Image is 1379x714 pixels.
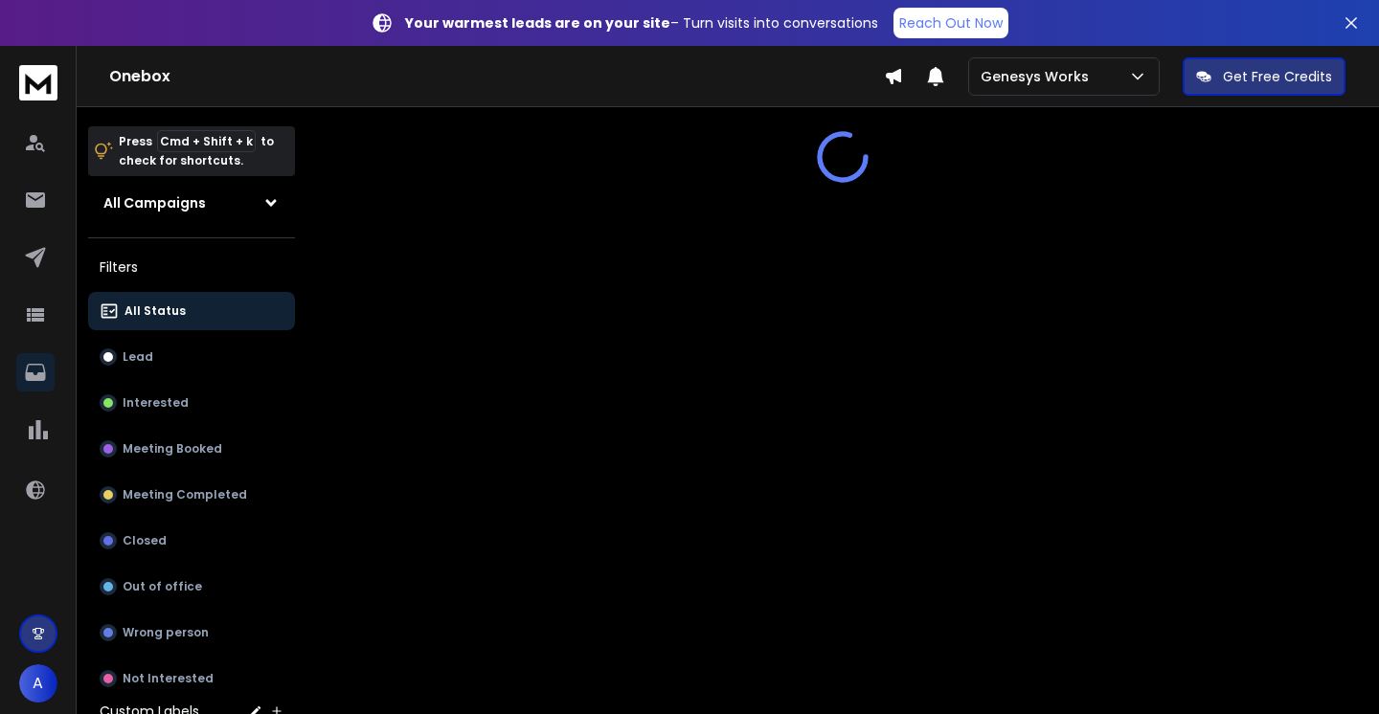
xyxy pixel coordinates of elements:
[88,614,295,652] button: Wrong person
[123,395,189,411] p: Interested
[157,130,256,152] span: Cmd + Shift + k
[109,65,884,88] h1: Onebox
[405,13,878,33] p: – Turn visits into conversations
[88,522,295,560] button: Closed
[88,338,295,376] button: Lead
[88,254,295,280] h3: Filters
[19,664,57,703] button: A
[88,430,295,468] button: Meeting Booked
[899,13,1003,33] p: Reach Out Now
[405,13,670,33] strong: Your warmest leads are on your site
[1183,57,1345,96] button: Get Free Credits
[103,193,206,212] h1: All Campaigns
[119,132,274,170] p: Press to check for shortcuts.
[123,349,153,365] p: Lead
[88,568,295,606] button: Out of office
[981,67,1096,86] p: Genesys Works
[88,659,295,698] button: Not Interested
[19,65,57,100] img: logo
[123,579,202,594] p: Out of office
[893,8,1008,38] a: Reach Out Now
[88,476,295,514] button: Meeting Completed
[123,625,209,640] p: Wrong person
[88,292,295,330] button: All Status
[123,487,247,502] p: Meeting Completed
[88,384,295,422] button: Interested
[123,441,222,457] p: Meeting Booked
[1223,67,1332,86] p: Get Free Credits
[88,184,295,222] button: All Campaigns
[124,303,186,319] p: All Status
[123,533,167,548] p: Closed
[123,671,214,686] p: Not Interested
